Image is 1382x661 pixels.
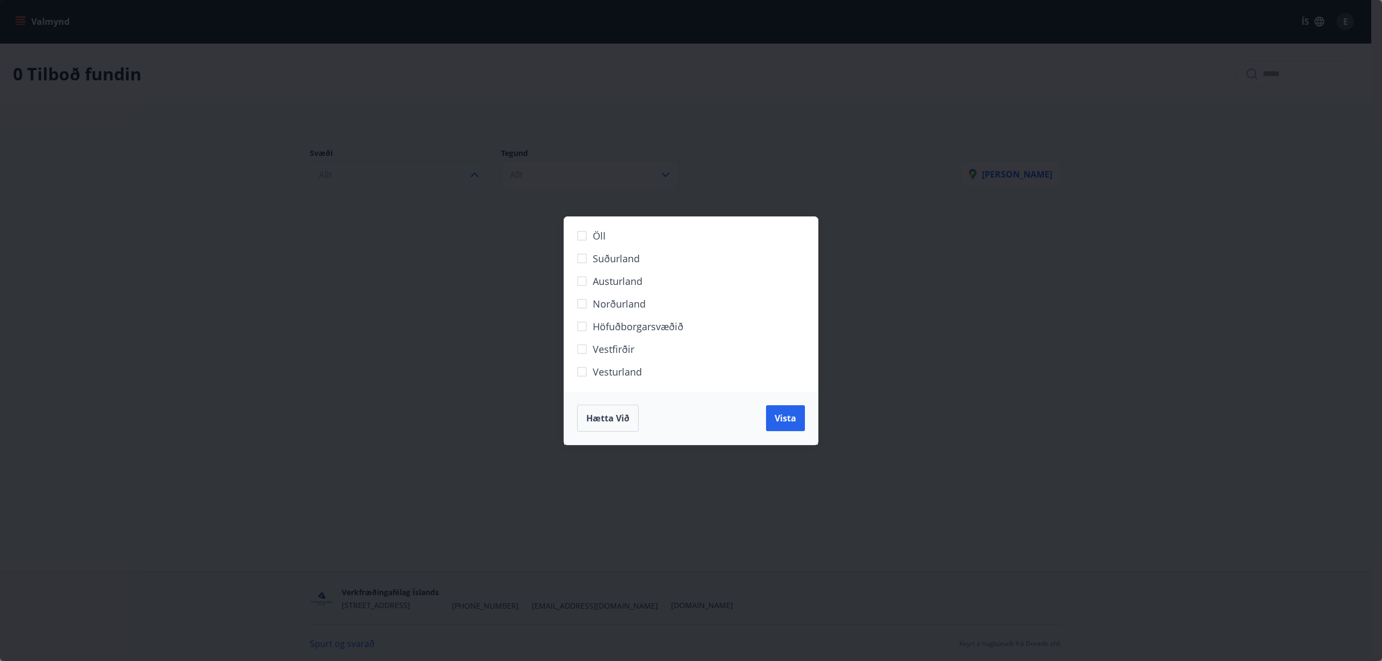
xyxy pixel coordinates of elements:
[586,412,629,424] span: Hætta við
[593,274,642,288] span: Austurland
[593,342,634,356] span: Vestfirðir
[577,405,639,432] button: Hætta við
[593,319,683,333] span: Höfuðborgarsvæðið
[766,405,805,431] button: Vista
[593,365,642,379] span: Vesturland
[593,297,646,311] span: Norðurland
[593,251,640,265] span: Suðurland
[775,412,796,424] span: Vista
[593,229,606,243] span: Öll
